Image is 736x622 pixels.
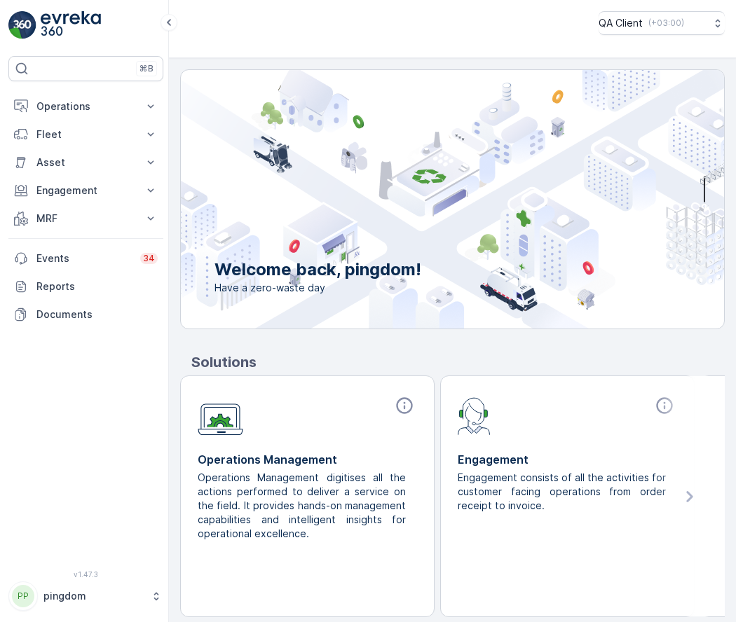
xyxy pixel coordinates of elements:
[12,585,34,607] div: PP
[36,212,135,226] p: MRF
[8,581,163,611] button: PPpingdom
[8,11,36,39] img: logo
[8,570,163,579] span: v 1.47.3
[36,307,158,322] p: Documents
[458,396,491,435] img: module-icon
[36,279,158,293] p: Reports
[36,184,135,198] p: Engagement
[214,281,421,295] span: Have a zero-waste day
[458,471,666,513] p: Engagement consists of all the activities for customer facing operations from order receipt to in...
[139,63,154,74] p: ⌘B
[599,11,725,35] button: QA Client(+03:00)
[191,352,725,373] p: Solutions
[648,18,684,29] p: ( +03:00 )
[36,251,132,265] p: Events
[8,205,163,233] button: MRF
[41,11,101,39] img: logo_light-DOdMpM7g.png
[198,396,243,436] img: module-icon
[43,589,144,603] p: pingdom
[36,127,135,141] p: Fleet
[143,253,155,264] p: 34
[198,471,406,541] p: Operations Management digitises all the actions performed to deliver a service on the field. It p...
[8,177,163,205] button: Engagement
[599,16,643,30] p: QA Client
[458,451,677,468] p: Engagement
[36,155,135,170] p: Asset
[8,272,163,300] a: Reports
[214,258,421,281] p: Welcome back, pingdom!
[8,300,163,329] a: Documents
[36,99,135,113] p: Operations
[8,148,163,177] button: Asset
[198,451,417,468] p: Operations Management
[8,120,163,148] button: Fleet
[8,244,163,272] a: Events34
[8,92,163,120] button: Operations
[118,70,724,329] img: city illustration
